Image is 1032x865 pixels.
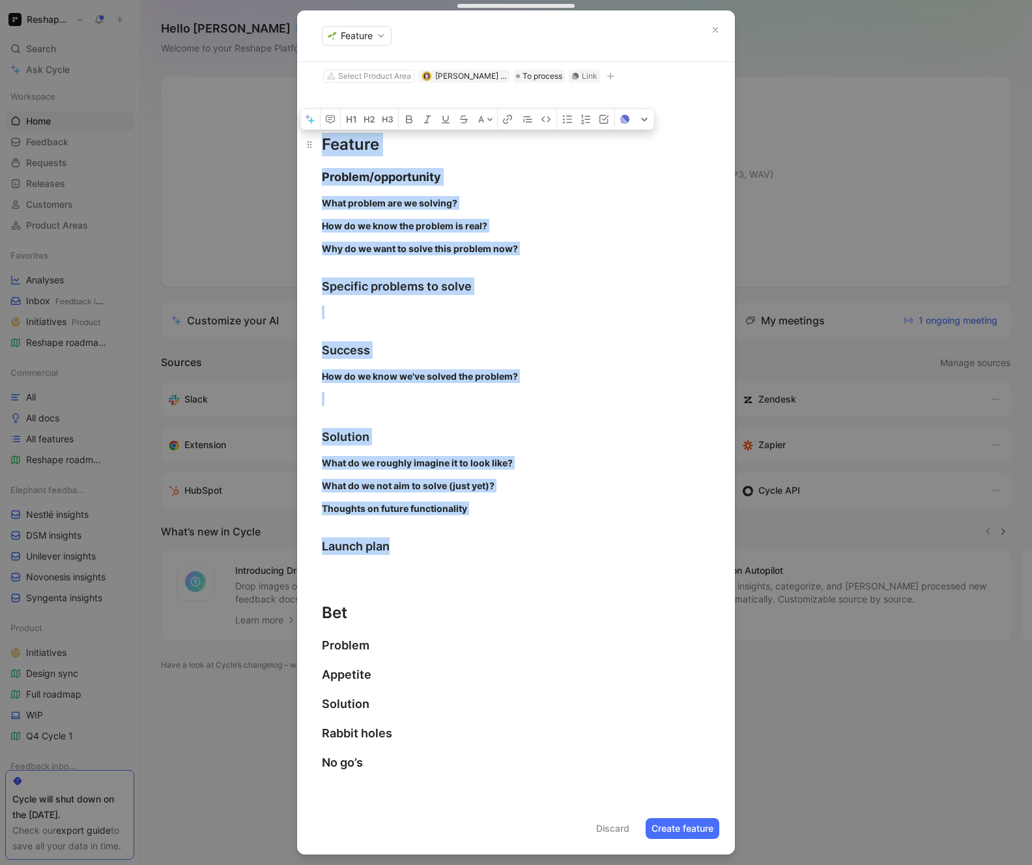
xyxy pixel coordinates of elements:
[523,70,562,83] span: To process
[322,277,710,295] div: Specific problems to solve
[322,371,518,382] strong: How do we know we've solved the problem?
[322,170,441,184] strong: Problem/opportunity
[338,70,411,83] div: Select Product Area
[322,754,710,771] div: No go’s
[322,133,710,156] div: Feature
[646,818,719,839] button: Create feature
[322,428,710,446] div: Solution
[474,109,497,130] button: A
[322,220,487,231] strong: How do we know the problem is real?
[435,71,579,81] span: [PERSON_NAME] van [PERSON_NAME]
[322,503,467,514] strong: Thoughts on future functionality
[322,666,710,683] div: Appetite
[322,695,710,713] div: Solution
[322,636,710,654] div: Problem
[322,601,710,625] div: Bet
[513,70,565,83] div: To process
[341,29,373,42] span: Feature
[328,31,337,40] img: 🌱
[322,243,518,254] strong: Why do we want to solve this problem now?
[590,818,635,839] button: Discard
[423,72,430,79] img: avatar
[322,480,494,491] strong: What do we not aim to solve (just yet)?
[582,70,597,83] div: Link
[322,197,457,208] strong: What problem are we solving?
[322,457,513,468] strong: What do we roughly imagine it to look like?
[322,724,710,742] div: Rabbit holes
[322,537,710,555] div: Launch plan
[322,341,710,359] div: Success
